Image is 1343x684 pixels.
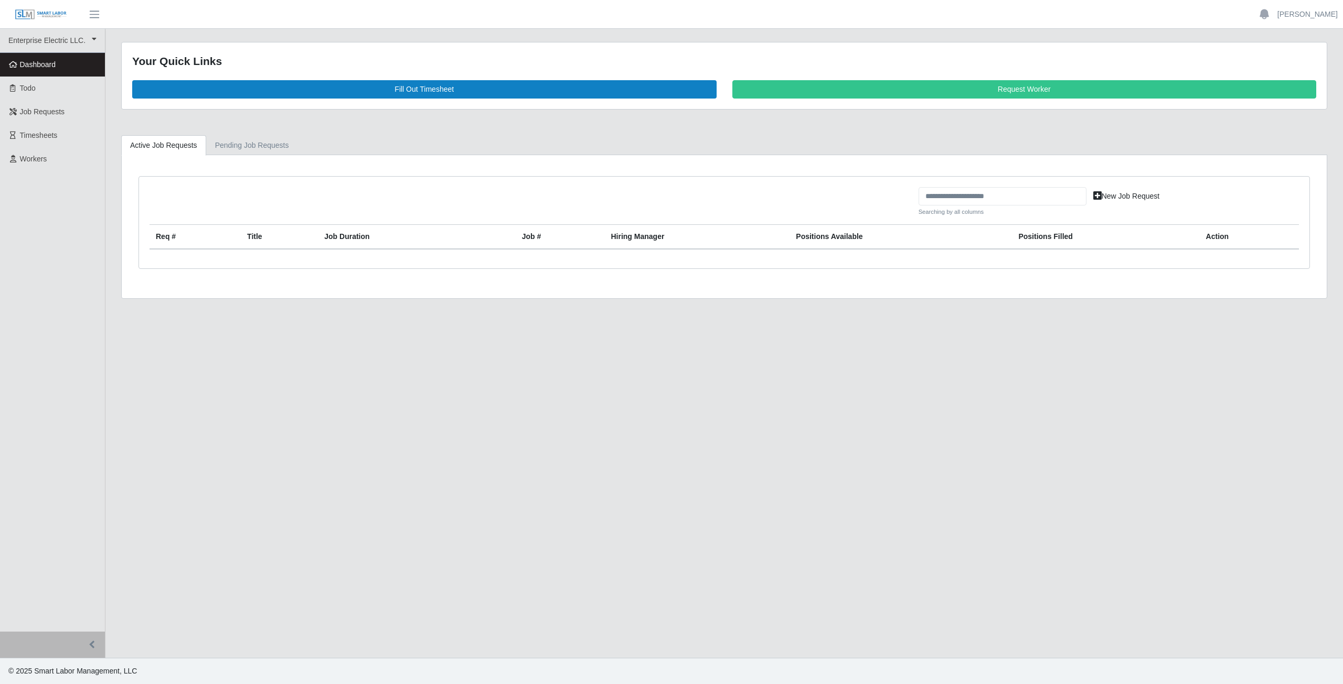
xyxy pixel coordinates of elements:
[1086,187,1167,205] a: New Job Request
[919,208,1086,216] small: Searching by all columns
[20,155,47,163] span: Workers
[1277,9,1338,20] a: [PERSON_NAME]
[121,135,206,156] a: Active Job Requests
[132,53,1316,70] div: Your Quick Links
[20,107,65,116] span: Job Requests
[516,225,605,249] th: Job #
[20,131,58,139] span: Timesheets
[241,225,318,249] th: Title
[604,225,790,249] th: Hiring Manager
[206,135,298,156] a: Pending Job Requests
[20,84,36,92] span: Todo
[318,225,480,249] th: Job Duration
[1012,225,1199,249] th: Positions Filled
[732,80,1317,99] a: Request Worker
[132,80,717,99] a: Fill Out Timesheet
[790,225,1012,249] th: Positions Available
[8,667,137,675] span: © 2025 Smart Labor Management, LLC
[150,225,241,249] th: Req #
[15,9,67,20] img: SLM Logo
[20,60,56,69] span: Dashboard
[1200,225,1299,249] th: Action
